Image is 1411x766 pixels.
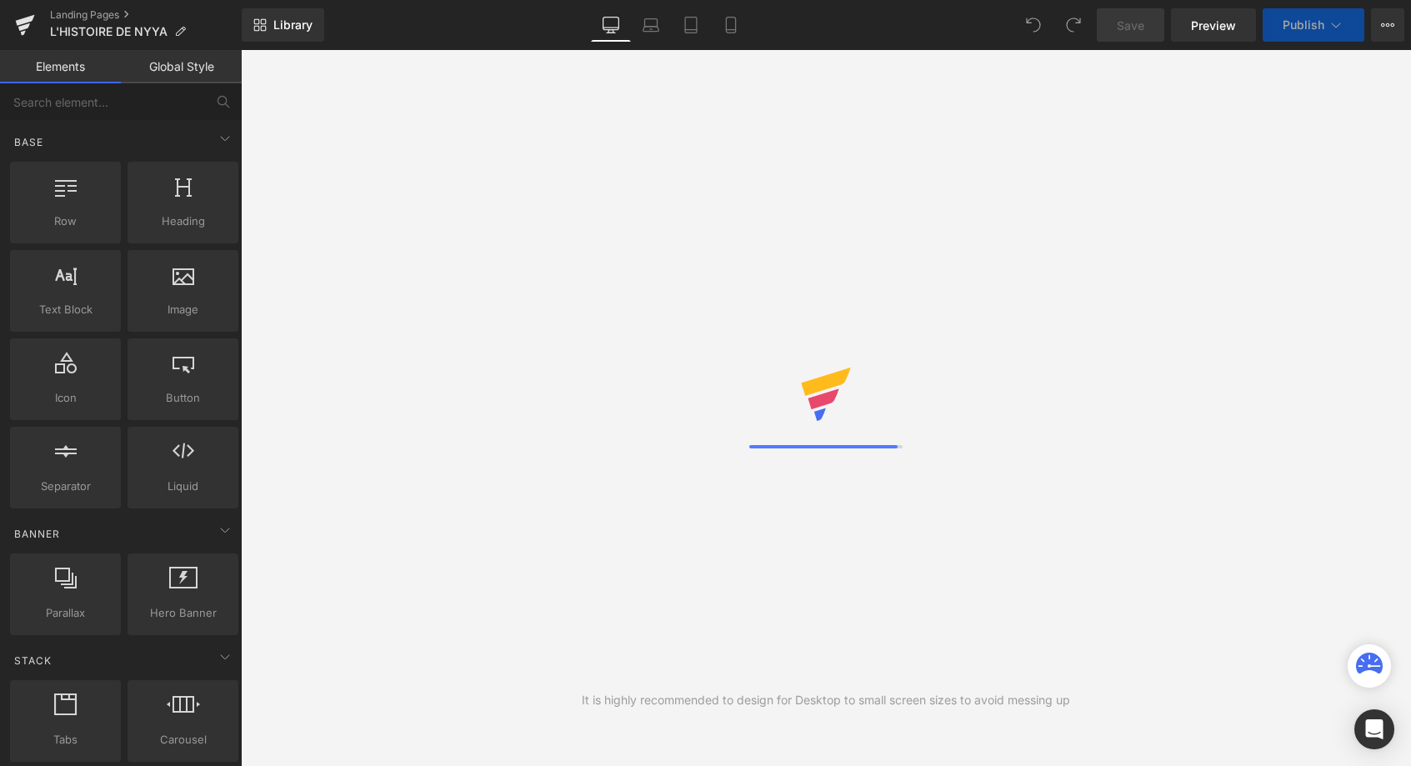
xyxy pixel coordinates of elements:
span: Heading [133,213,233,230]
a: New Library [242,8,324,42]
span: Save [1117,17,1144,34]
span: Tabs [15,731,116,748]
a: Landing Pages [50,8,242,22]
a: Desktop [591,8,631,42]
span: Button [133,389,233,407]
div: It is highly recommended to design for Desktop to small screen sizes to avoid messing up [582,691,1070,709]
a: Preview [1171,8,1256,42]
span: Separator [15,478,116,495]
span: Parallax [15,604,116,622]
span: Publish [1283,18,1324,32]
span: Carousel [133,731,233,748]
a: Mobile [711,8,751,42]
span: Icon [15,389,116,407]
button: Publish [1263,8,1364,42]
span: Liquid [133,478,233,495]
a: Tablet [671,8,711,42]
span: Text Block [15,301,116,318]
span: Hero Banner [133,604,233,622]
button: Undo [1017,8,1050,42]
button: More [1371,8,1404,42]
span: Row [15,213,116,230]
span: Banner [13,526,62,542]
span: Library [273,18,313,33]
span: Base [13,134,45,150]
a: Laptop [631,8,671,42]
a: Global Style [121,50,242,83]
button: Redo [1057,8,1090,42]
span: Image [133,301,233,318]
span: L'HISTOIRE DE NYYA [50,25,168,38]
span: Stack [13,653,53,668]
div: Open Intercom Messenger [1354,709,1394,749]
span: Preview [1191,17,1236,34]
